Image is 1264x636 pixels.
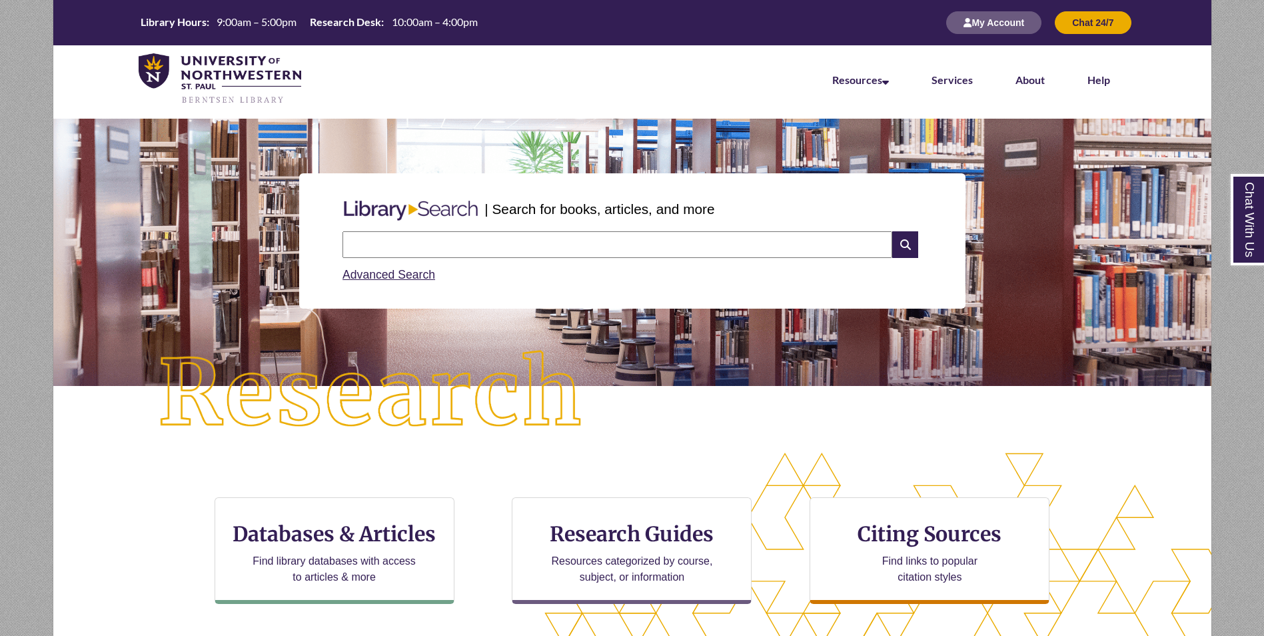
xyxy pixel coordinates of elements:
span: 10:00am – 4:00pm [392,15,478,28]
a: About [1015,73,1045,86]
img: Research [111,303,632,485]
a: My Account [946,17,1041,28]
button: Chat 24/7 [1055,11,1131,34]
h3: Databases & Articles [226,521,443,547]
th: Research Desk: [305,15,386,29]
a: Help [1087,73,1110,86]
p: Resources categorized by course, subject, or information [545,553,719,585]
button: My Account [946,11,1041,34]
i: Search [892,231,918,258]
img: Libary Search [337,195,484,226]
p: Find library databases with access to articles & more [247,553,421,585]
p: Find links to popular citation styles [865,553,995,585]
a: Research Guides Resources categorized by course, subject, or information [512,497,752,604]
h3: Citing Sources [849,521,1011,547]
img: UNWSP Library Logo [139,53,302,105]
a: Databases & Articles Find library databases with access to articles & more [215,497,454,604]
h3: Research Guides [523,521,740,547]
table: Hours Today [135,15,483,29]
th: Library Hours: [135,15,211,29]
a: Citing Sources Find links to popular citation styles [810,497,1049,604]
a: Services [932,73,973,86]
p: | Search for books, articles, and more [484,199,714,219]
span: 9:00am – 5:00pm [217,15,297,28]
a: Chat 24/7 [1055,17,1131,28]
a: Resources [832,73,889,86]
a: Advanced Search [342,268,435,281]
a: Hours Today [135,15,483,31]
